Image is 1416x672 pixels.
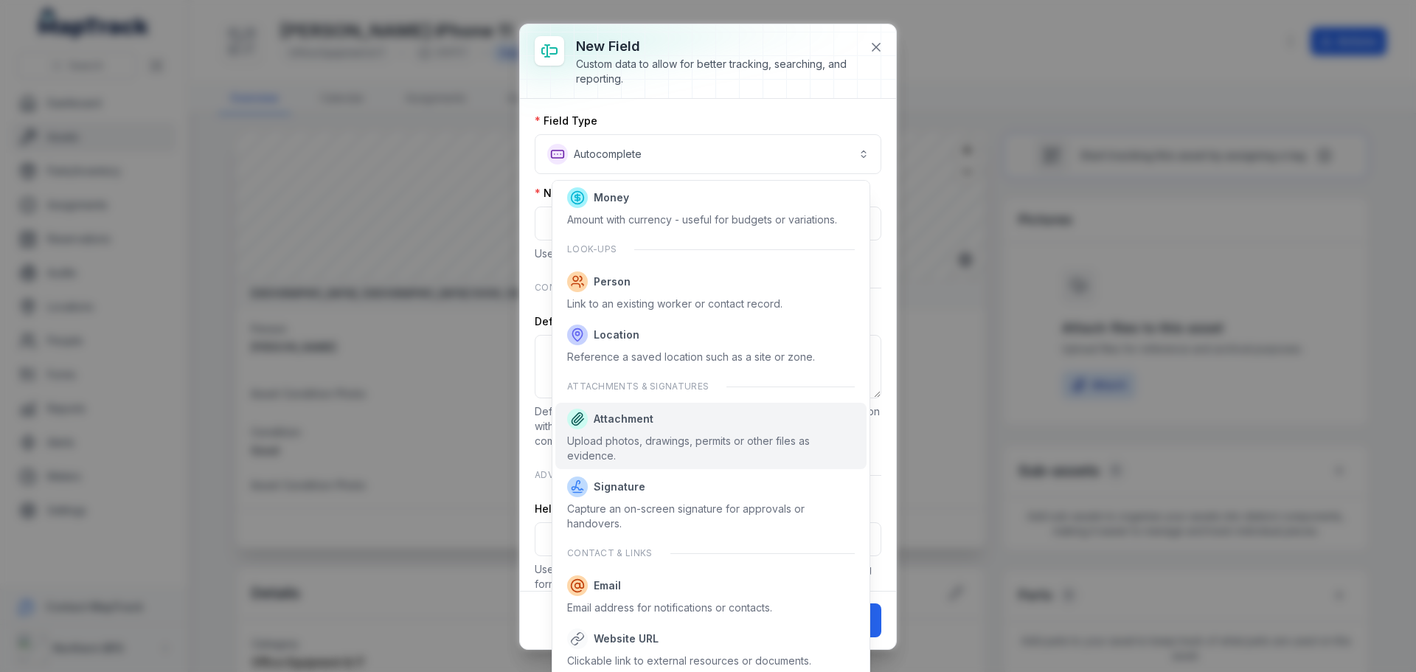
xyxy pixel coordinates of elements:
[594,479,645,494] span: Signature
[555,538,867,568] div: Contact & links
[567,600,772,615] div: Email address for notifications or contacts.
[567,297,782,311] div: Link to an existing worker or contact record.
[555,372,867,401] div: Attachments & signatures
[567,212,837,227] div: Amount with currency - useful for budgets or variations.
[567,434,855,463] div: Upload photos, drawings, permits or other files as evidence.
[535,134,881,174] button: Autocomplete
[594,274,631,289] span: Person
[594,328,639,342] span: Location
[594,578,621,593] span: Email
[594,631,659,646] span: Website URL
[567,654,811,668] div: Clickable link to external resources or documents.
[594,412,653,426] span: Attachment
[567,350,815,364] div: Reference a saved location such as a site or zone.
[594,190,629,205] span: Money
[567,502,855,531] div: Capture an on-screen signature for approvals or handovers.
[555,235,867,264] div: Look-ups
